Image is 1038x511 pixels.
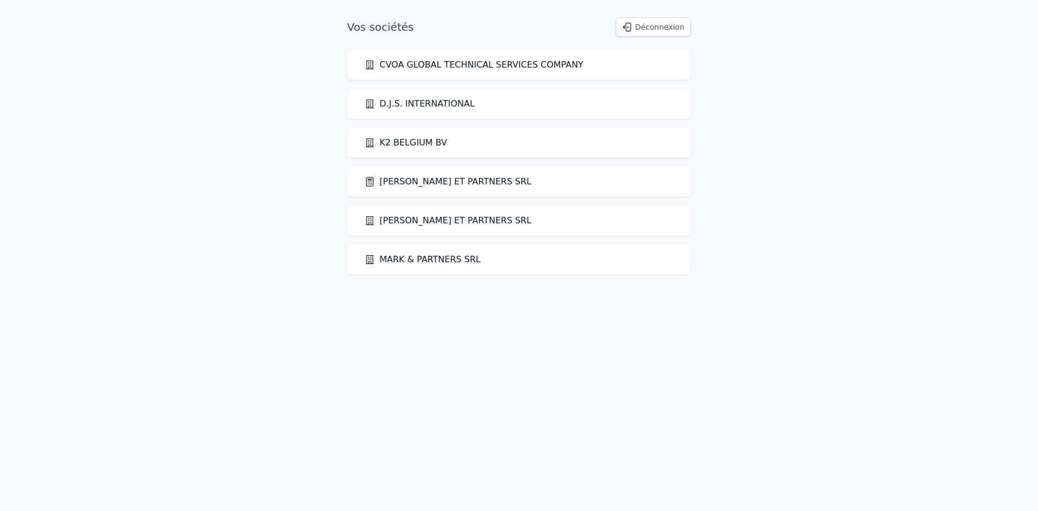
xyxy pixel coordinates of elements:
[364,214,531,227] a: [PERSON_NAME] ET PARTNERS SRL
[364,58,583,71] a: CVOA GLOBAL TECHNICAL SERVICES COMPANY
[347,19,414,35] h1: Vos sociétés
[364,136,447,149] a: K2 BELGIUM BV
[364,175,531,188] a: [PERSON_NAME] ET PARTNERS SRL
[364,97,475,110] a: D.J.S. INTERNATIONAL
[616,17,691,37] button: Déconnexion
[364,253,481,266] a: MARK & PARTNERS SRL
